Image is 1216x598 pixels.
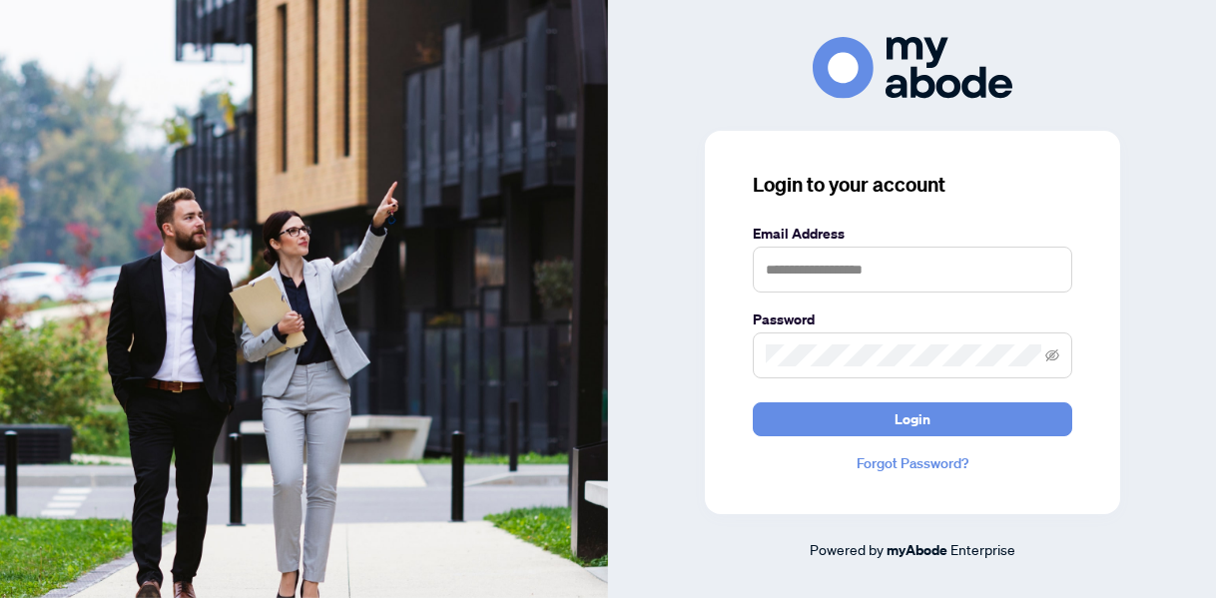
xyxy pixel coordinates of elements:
[753,452,1072,474] a: Forgot Password?
[753,171,1072,199] h3: Login to your account
[895,403,930,435] span: Login
[810,540,884,558] span: Powered by
[753,308,1072,330] label: Password
[753,223,1072,245] label: Email Address
[887,539,947,561] a: myAbode
[950,540,1015,558] span: Enterprise
[1045,348,1059,362] span: eye-invisible
[753,402,1072,436] button: Login
[813,37,1012,98] img: ma-logo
